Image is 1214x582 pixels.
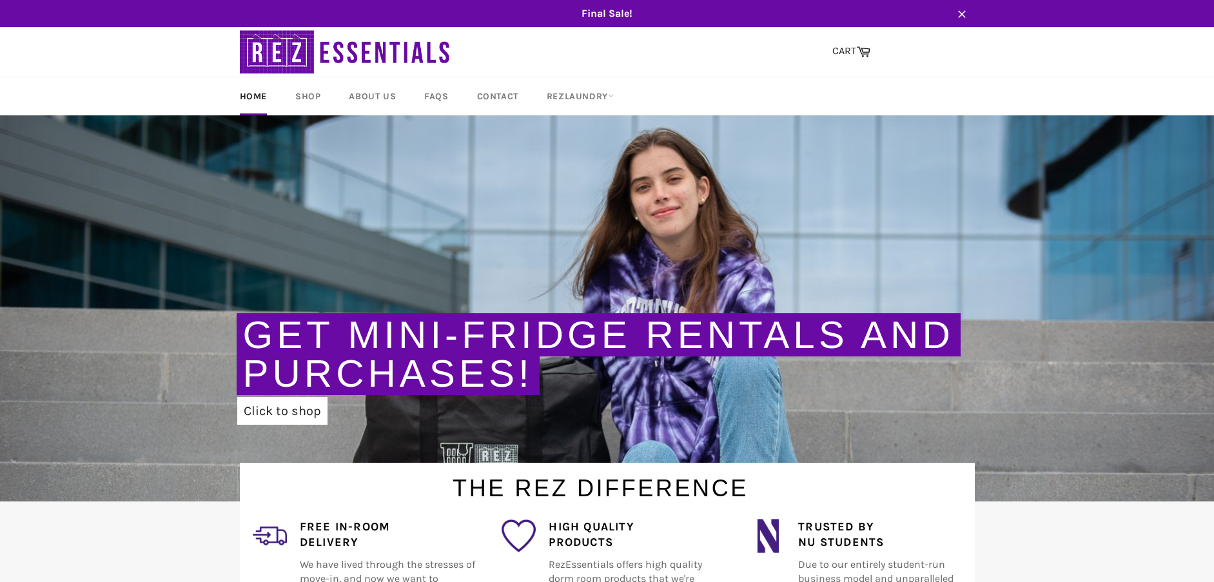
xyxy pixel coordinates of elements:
[502,519,536,553] img: favorite_1.png
[549,519,725,551] h4: High Quality Products
[240,27,453,77] img: RezEssentials
[751,519,785,553] img: northwestern_wildcats_tiny.png
[798,519,974,551] h4: Trusted by NU Students
[237,397,328,425] a: Click to shop
[227,6,988,21] span: Final Sale!
[253,519,287,553] img: delivery_2.png
[464,77,531,115] a: Contact
[282,77,333,115] a: Shop
[534,77,627,115] a: RezLaundry
[227,463,975,505] h1: The Rez Difference
[300,519,476,551] h4: Free In-Room Delivery
[411,77,461,115] a: FAQs
[336,77,409,115] a: About Us
[243,313,954,395] a: Get Mini-Fridge Rentals and Purchases!
[826,38,877,65] a: CART
[227,77,280,115] a: Home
